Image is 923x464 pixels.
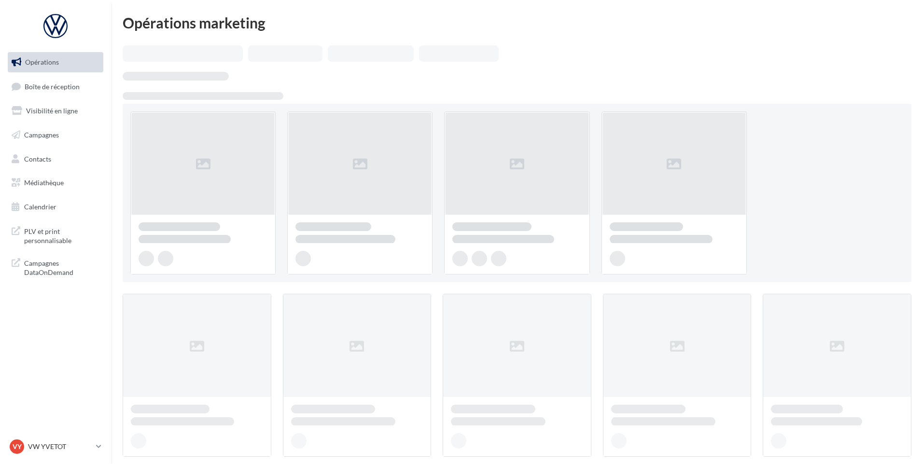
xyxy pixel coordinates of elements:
[6,197,105,217] a: Calendrier
[24,131,59,139] span: Campagnes
[24,225,99,246] span: PLV et print personnalisable
[6,52,105,72] a: Opérations
[6,101,105,121] a: Visibilité en ligne
[6,76,105,97] a: Boîte de réception
[123,15,911,30] div: Opérations marketing
[8,437,103,456] a: VY VW YVETOT
[6,149,105,169] a: Contacts
[28,442,92,451] p: VW YVETOT
[24,257,99,277] span: Campagnes DataOnDemand
[24,178,64,187] span: Médiathèque
[6,253,105,281] a: Campagnes DataOnDemand
[25,58,59,66] span: Opérations
[24,203,56,211] span: Calendrier
[6,173,105,193] a: Médiathèque
[24,154,51,163] span: Contacts
[26,107,78,115] span: Visibilité en ligne
[13,442,22,451] span: VY
[6,125,105,145] a: Campagnes
[25,82,80,90] span: Boîte de réception
[6,221,105,249] a: PLV et print personnalisable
